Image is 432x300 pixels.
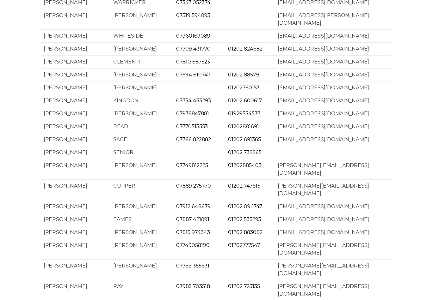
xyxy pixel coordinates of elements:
[228,149,262,155] a: 01202 732865
[228,229,262,235] a: 01202 883082
[110,120,173,133] td: READ
[40,259,110,280] td: [PERSON_NAME]
[176,98,211,104] a: 07734 433293
[110,94,173,107] td: KINGDON
[176,216,209,222] a: 07887 421891
[275,179,392,200] td: [PERSON_NAME][EMAIL_ADDRESS][DOMAIN_NAME]
[275,42,392,55] td: [EMAIL_ADDRESS][DOMAIN_NAME]
[110,29,173,42] td: WHITESIDE
[40,120,110,133] td: [PERSON_NAME]
[176,72,210,78] a: 07594 610747
[110,68,173,81] td: [PERSON_NAME]
[176,242,210,248] a: 07749058190
[40,9,110,29] td: [PERSON_NAME]
[110,42,173,55] td: [PERSON_NAME]
[110,146,173,159] td: SENIOR
[228,46,262,52] a: 01202 824682
[40,146,110,159] td: [PERSON_NAME]
[40,55,110,68] td: [PERSON_NAME]
[176,136,211,142] a: 07766 822882
[275,9,392,29] td: [EMAIL_ADDRESS][PERSON_NAME][DOMAIN_NAME]
[275,29,392,42] td: [EMAIL_ADDRESS][DOMAIN_NAME]
[275,259,392,280] td: [PERSON_NAME][EMAIL_ADDRESS][DOMAIN_NAME]
[228,242,260,248] a: 01202777547
[40,200,110,213] td: [PERSON_NAME]
[110,81,173,94] td: [PERSON_NAME]
[40,29,110,42] td: [PERSON_NAME]
[40,213,110,226] td: [PERSON_NAME]
[176,162,208,168] a: 07749812225
[275,120,392,133] td: [EMAIL_ADDRESS][DOMAIN_NAME]
[176,203,211,209] a: 07912 648679
[40,81,110,94] td: [PERSON_NAME]
[275,239,392,259] td: [PERSON_NAME][EMAIL_ADDRESS][DOMAIN_NAME]
[40,107,110,120] td: [PERSON_NAME]
[228,123,259,129] a: 01202881691
[110,133,173,146] td: SAGE
[275,68,392,81] td: [EMAIL_ADDRESS][DOMAIN_NAME]
[228,111,260,117] a: 01929554537
[228,85,260,91] a: 01202760153
[110,226,173,239] td: [PERSON_NAME]
[176,123,208,129] a: 07770513553
[275,133,392,146] td: [EMAIL_ADDRESS][DOMAIN_NAME]
[176,46,211,52] a: 07709 431770
[275,94,392,107] td: [EMAIL_ADDRESS][DOMAIN_NAME]
[275,213,392,226] td: [EMAIL_ADDRESS][DOMAIN_NAME]
[228,136,261,142] a: 01202 691365
[275,55,392,68] td: [EMAIL_ADDRESS][DOMAIN_NAME]
[176,283,210,289] a: 07983 703518
[275,81,392,94] td: [EMAIL_ADDRESS][DOMAIN_NAME]
[110,55,173,68] td: CLEMENTI
[228,203,262,209] a: 01202 094747
[228,216,261,222] a: 01202 535293
[176,33,210,39] a: 07960169089
[275,200,392,213] td: [EMAIL_ADDRESS][DOMAIN_NAME]
[228,98,262,104] a: 01202 600617
[275,107,392,120] td: [EMAIL_ADDRESS][DOMAIN_NAME]
[275,226,392,239] td: [EMAIL_ADDRESS][DOMAIN_NAME]
[40,159,110,179] td: [PERSON_NAME]
[176,263,209,269] a: 07769 355631
[176,111,209,117] a: 07938847881
[228,283,260,289] a: 01202 723135
[40,239,110,259] td: [PERSON_NAME]
[228,162,262,168] a: 01202885403
[40,42,110,55] td: [PERSON_NAME]
[40,179,110,200] td: [PERSON_NAME]
[275,159,392,179] td: [PERSON_NAME][EMAIL_ADDRESS][DOMAIN_NAME]
[176,183,211,189] a: 07889 275770
[110,200,173,213] td: [PERSON_NAME]
[110,259,173,280] td: [PERSON_NAME]
[110,9,173,29] td: [PERSON_NAME]
[40,133,110,146] td: [PERSON_NAME]
[176,59,210,65] a: 07810 687523
[110,179,173,200] td: CUPPER
[176,12,210,18] a: 07519 594893
[40,68,110,81] td: [PERSON_NAME]
[228,183,260,189] a: 01202 747615
[228,72,261,78] a: 01202 885791
[110,213,173,226] td: EAMES
[40,94,110,107] td: [PERSON_NAME]
[110,239,173,259] td: [PERSON_NAME]
[40,226,110,239] td: [PERSON_NAME]
[110,107,173,120] td: [PERSON_NAME]
[110,159,173,179] td: [PERSON_NAME]
[176,229,210,235] a: 07815 974343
